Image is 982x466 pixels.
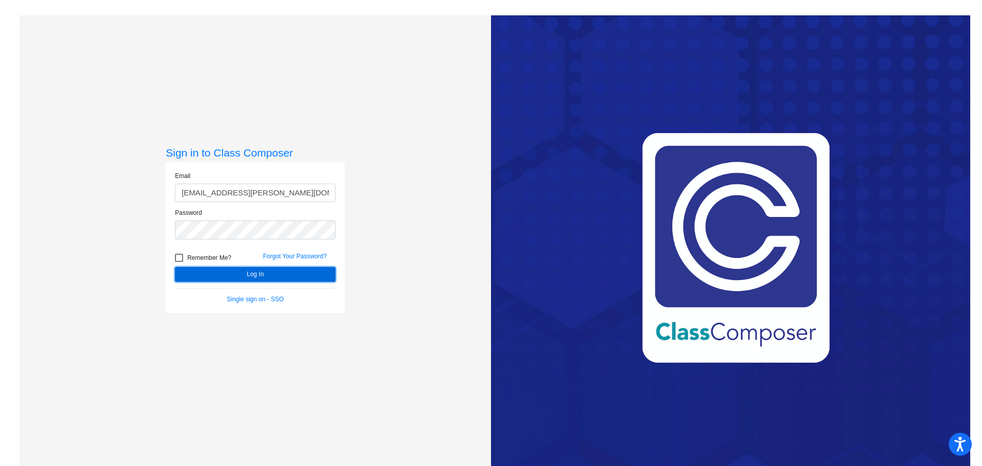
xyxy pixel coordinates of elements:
[175,171,190,181] label: Email
[227,296,284,303] a: Single sign on - SSO
[175,208,202,217] label: Password
[187,252,231,264] span: Remember Me?
[166,146,345,159] h3: Sign in to Class Composer
[175,267,336,282] button: Log In
[263,253,327,260] a: Forgot Your Password?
